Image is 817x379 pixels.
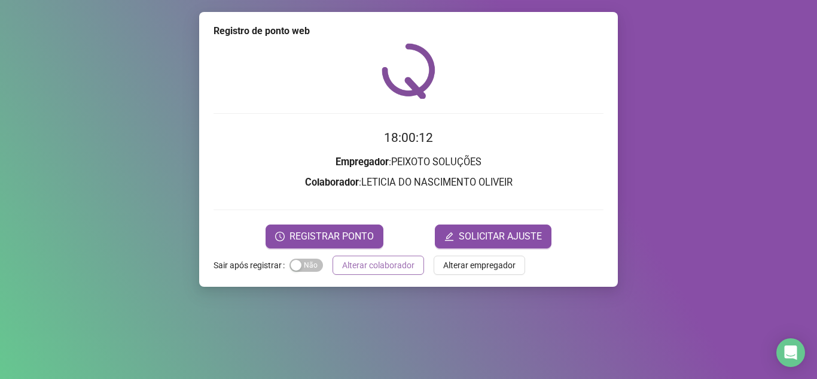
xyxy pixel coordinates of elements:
h3: : LETICIA DO NASCIMENTO OLIVEIR [214,175,603,190]
span: SOLICITAR AJUSTE [459,229,542,244]
button: REGISTRAR PONTO [266,225,383,248]
img: QRPoint [382,43,435,99]
span: clock-circle [275,232,285,241]
button: Alterar colaborador [333,256,424,275]
span: edit [444,232,454,241]
div: Open Intercom Messenger [776,338,805,367]
h3: : PEIXOTO SOLUÇÕES [214,154,603,170]
label: Sair após registrar [214,256,289,275]
span: Alterar empregador [443,259,516,272]
button: Alterar empregador [434,256,525,275]
button: editSOLICITAR AJUSTE [435,225,551,248]
span: REGISTRAR PONTO [289,229,374,244]
strong: Empregador [336,156,389,168]
time: 18:00:12 [384,131,433,145]
strong: Colaborador [305,177,359,188]
span: Alterar colaborador [342,259,414,272]
div: Registro de ponto web [214,24,603,38]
